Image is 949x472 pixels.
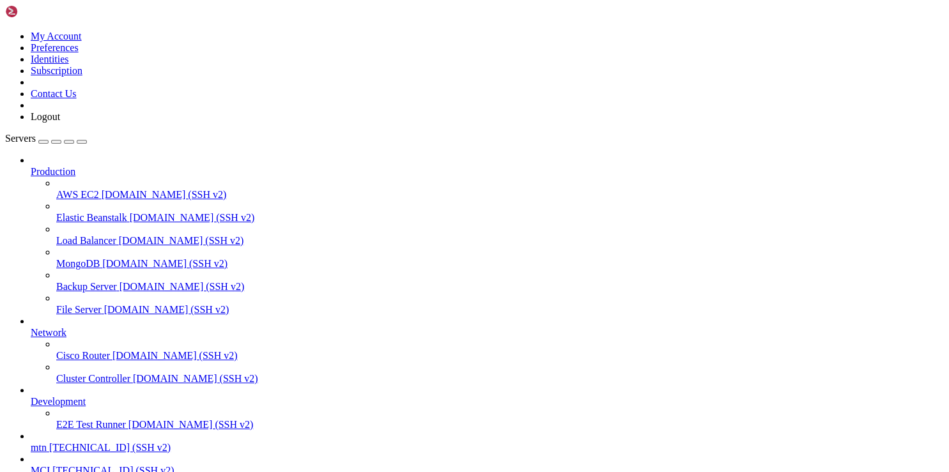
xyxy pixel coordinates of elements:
span: Elastic Beanstalk [56,212,127,223]
a: E2E Test Runner [DOMAIN_NAME] (SSH v2) [56,419,944,430]
span: Servers [5,133,36,144]
a: Cisco Router [DOMAIN_NAME] (SSH v2) [56,350,944,362]
span: AWS EC2 [56,189,99,200]
span: [DOMAIN_NAME] (SSH v2) [133,373,258,384]
span: Cisco Router [56,350,110,361]
li: MongoDB [DOMAIN_NAME] (SSH v2) [56,247,944,270]
a: Identities [31,54,69,65]
a: Backup Server [DOMAIN_NAME] (SSH v2) [56,281,944,293]
li: Elastic Beanstalk [DOMAIN_NAME] (SSH v2) [56,201,944,224]
a: MongoDB [DOMAIN_NAME] (SSH v2) [56,258,944,270]
span: Production [31,166,75,177]
span: Cluster Controller [56,373,130,384]
span: Backup Server [56,281,117,292]
span: [DOMAIN_NAME] (SSH v2) [119,235,244,246]
a: Load Balancer [DOMAIN_NAME] (SSH v2) [56,235,944,247]
span: mtn [31,442,47,453]
span: [DOMAIN_NAME] (SSH v2) [120,281,245,292]
li: Cisco Router [DOMAIN_NAME] (SSH v2) [56,339,944,362]
span: Load Balancer [56,235,116,246]
span: [DOMAIN_NAME] (SSH v2) [130,212,255,223]
li: AWS EC2 [DOMAIN_NAME] (SSH v2) [56,178,944,201]
li: E2E Test Runner [DOMAIN_NAME] (SSH v2) [56,407,944,430]
a: File Server [DOMAIN_NAME] (SSH v2) [56,304,944,316]
li: mtn [TECHNICAL_ID] (SSH v2) [31,430,944,453]
a: Servers [5,133,87,144]
li: File Server [DOMAIN_NAME] (SSH v2) [56,293,944,316]
span: MongoDB [56,258,100,269]
a: Elastic Beanstalk [DOMAIN_NAME] (SSH v2) [56,212,944,224]
a: Production [31,166,944,178]
a: Preferences [31,42,79,53]
span: [DOMAIN_NAME] (SSH v2) [102,189,227,200]
span: [DOMAIN_NAME] (SSH v2) [102,258,228,269]
span: [DOMAIN_NAME] (SSH v2) [128,419,254,430]
span: [DOMAIN_NAME] (SSH v2) [112,350,238,361]
li: Load Balancer [DOMAIN_NAME] (SSH v2) [56,224,944,247]
a: Logout [31,111,60,122]
li: Backup Server [DOMAIN_NAME] (SSH v2) [56,270,944,293]
span: [TECHNICAL_ID] (SSH v2) [49,442,171,453]
img: Shellngn [5,5,79,18]
li: Development [31,384,944,430]
span: E2E Test Runner [56,419,126,430]
a: mtn [TECHNICAL_ID] (SSH v2) [31,442,944,453]
span: File Server [56,304,102,315]
li: Production [31,155,944,316]
a: My Account [31,31,82,42]
li: Cluster Controller [DOMAIN_NAME] (SSH v2) [56,362,944,384]
a: Cluster Controller [DOMAIN_NAME] (SSH v2) [56,373,944,384]
span: Development [31,396,86,407]
a: Contact Us [31,88,77,99]
a: Subscription [31,65,82,76]
a: Development [31,396,944,407]
a: Network [31,327,944,339]
span: Network [31,327,66,338]
a: AWS EC2 [DOMAIN_NAME] (SSH v2) [56,189,944,201]
span: [DOMAIN_NAME] (SSH v2) [104,304,229,315]
li: Network [31,316,944,384]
